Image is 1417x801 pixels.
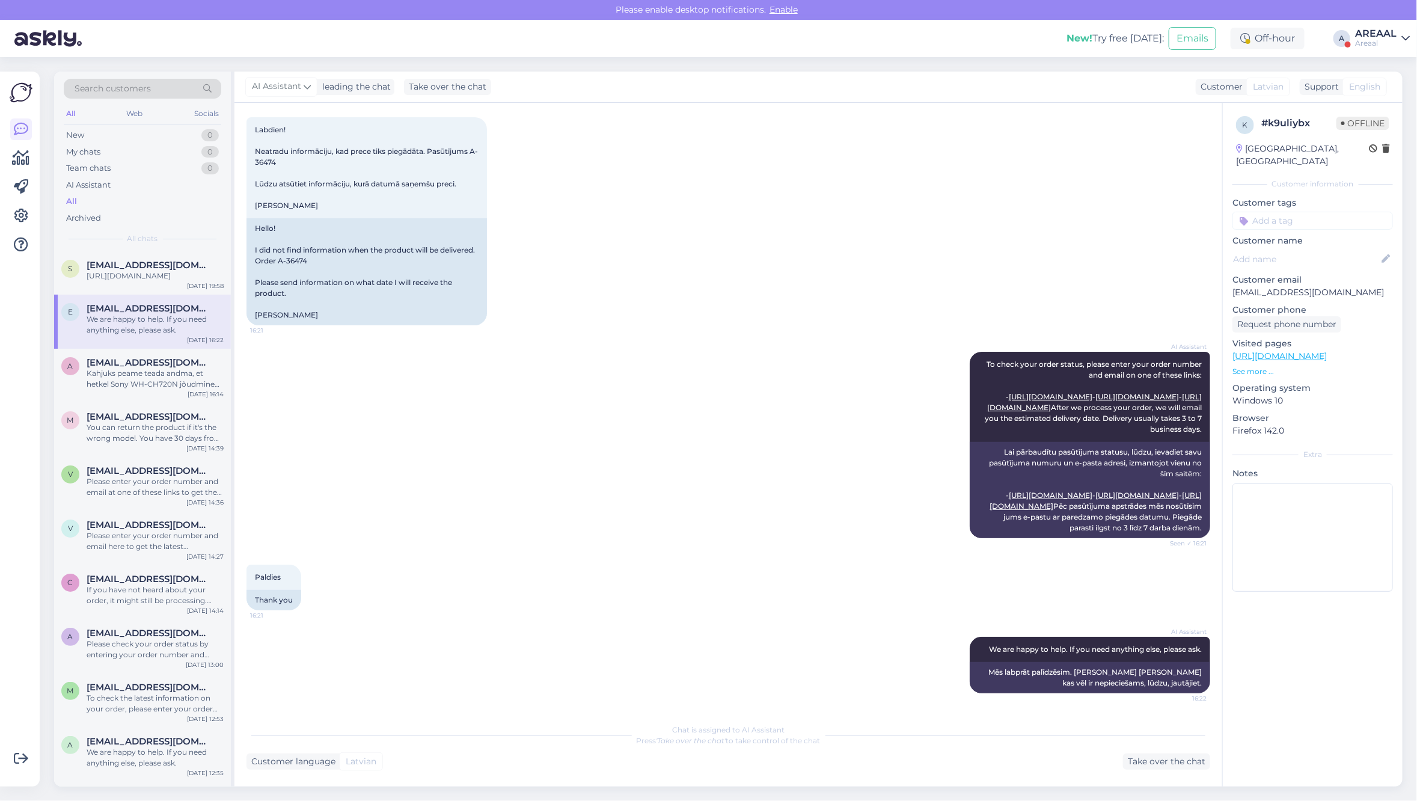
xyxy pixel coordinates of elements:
[87,271,224,281] div: [URL][DOMAIN_NAME]
[1233,253,1379,266] input: Add name
[127,233,158,244] span: All chats
[87,368,224,390] div: Kahjuks peame teada andma, et hetkel Sony WH-CH720N jõudmine meie lattu on hilinenud. [GEOGRAPHIC...
[87,530,224,552] div: Please enter your order number and email here to get the latest information on your order: - [URL...
[68,524,73,533] span: v
[186,552,224,561] div: [DATE] 14:27
[87,303,212,314] span: ejietvisi@gmail.com
[1232,316,1341,333] div: Request phone number
[87,639,224,660] div: Please check your order status by entering your order number and email here: - [URL][DOMAIN_NAME]...
[1336,117,1389,130] span: Offline
[1243,120,1248,129] span: k
[187,606,224,615] div: [DATE] 14:14
[66,179,111,191] div: AI Assistant
[66,146,100,158] div: My chats
[1067,31,1164,46] div: Try free [DATE]:
[252,80,301,93] span: AI Assistant
[656,736,726,745] i: 'Take over the chat'
[67,686,74,695] span: m
[87,260,212,271] span: supergilmanov@gmail.com
[66,195,77,207] div: All
[201,162,219,174] div: 0
[1095,491,1179,500] a: [URL][DOMAIN_NAME]
[87,411,212,422] span: mosljub@mail.ru
[64,106,78,121] div: All
[87,476,224,498] div: Please enter your order number and email at one of these links to get the latest information on y...
[67,416,74,425] span: m
[1161,627,1207,636] span: AI Assistant
[87,465,212,476] span: veste4@inbox.lv
[192,106,221,121] div: Socials
[1355,29,1410,48] a: AREAALAreaal
[10,81,32,104] img: Askly Logo
[1095,392,1179,401] a: [URL][DOMAIN_NAME]
[985,360,1204,434] span: To check your order status, please enter your order number and email on one of these links: - - -...
[1232,412,1393,425] p: Browser
[66,212,101,224] div: Archived
[1232,274,1393,286] p: Customer email
[1236,143,1369,168] div: [GEOGRAPHIC_DATA], [GEOGRAPHIC_DATA]
[255,572,281,582] span: Paldies
[187,714,224,723] div: [DATE] 12:53
[1232,337,1393,350] p: Visited pages
[250,611,295,620] span: 16:21
[1232,467,1393,480] p: Notes
[246,755,335,768] div: Customer language
[87,574,212,585] span: ciomimisha@yahoo.com
[989,645,1202,654] span: We are happy to help. If you need anything else, please ask.
[201,129,219,141] div: 0
[346,755,376,768] span: Latvian
[1161,342,1207,351] span: AI Assistant
[1196,81,1243,93] div: Customer
[187,769,224,778] div: [DATE] 12:35
[1355,38,1397,48] div: Areaal
[970,442,1210,538] div: Lai pārbaudītu pasūtījuma statusu, lūdzu, ievadiet savu pasūtījuma numuru un e-pasta adresi, izma...
[1300,81,1339,93] div: Support
[672,725,785,734] span: Chat is assigned to AI Assistant
[1161,539,1207,548] span: Seen ✓ 16:21
[317,81,391,93] div: leading the chat
[66,162,111,174] div: Team chats
[1232,366,1393,377] p: See more ...
[68,307,73,316] span: e
[1169,27,1216,50] button: Emails
[75,82,151,95] span: Search customers
[68,578,73,587] span: c
[187,281,224,290] div: [DATE] 19:58
[246,590,301,610] div: Thank you
[186,498,224,507] div: [DATE] 14:36
[87,693,224,714] div: To check the latest information on your order, please enter your order number and email here: - [...
[187,336,224,345] div: [DATE] 16:22
[1232,235,1393,247] p: Customer name
[124,106,145,121] div: Web
[1232,382,1393,394] p: Operating system
[1232,286,1393,299] p: [EMAIL_ADDRESS][DOMAIN_NAME]
[250,326,295,335] span: 16:21
[1232,197,1393,209] p: Customer tags
[255,125,478,210] span: Labdien! Neatradu informāciju, kad prece tiks piegādāta. Pasūtījums A-36474 Lūdzu atsūtiet inform...
[970,662,1210,693] div: Mēs labprāt palīdzēsim. [PERSON_NAME] [PERSON_NAME] kas vēl ir nepieciešams, lūdzu, jautājiet.
[68,632,73,641] span: a
[1009,491,1092,500] a: [URL][DOMAIN_NAME]
[1349,81,1380,93] span: English
[1231,28,1305,49] div: Off-hour
[68,361,73,370] span: a
[1333,30,1350,47] div: A
[1123,753,1210,770] div: Take over the chat
[637,736,821,745] span: Press to take control of the chat
[87,585,224,606] div: If you have not heard about your order, it might still be processing. Please check the status by ...
[1355,29,1397,38] div: AREAAL
[87,682,212,693] span: marian_laving@hotmail.com
[201,146,219,158] div: 0
[87,357,212,368] span: annaostleb@gmail.com
[186,444,224,453] div: [DATE] 14:39
[1161,694,1207,703] span: 16:22
[1232,304,1393,316] p: Customer phone
[1253,81,1284,93] span: Latvian
[186,660,224,669] div: [DATE] 13:00
[766,4,801,15] span: Enable
[87,628,212,639] span: agnese.eihenberga@gmail.com
[246,218,487,325] div: Hello! I did not find information when the product will be delivered. Order A-36474 Please send i...
[66,129,84,141] div: New
[68,470,73,479] span: v
[1067,32,1092,44] b: New!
